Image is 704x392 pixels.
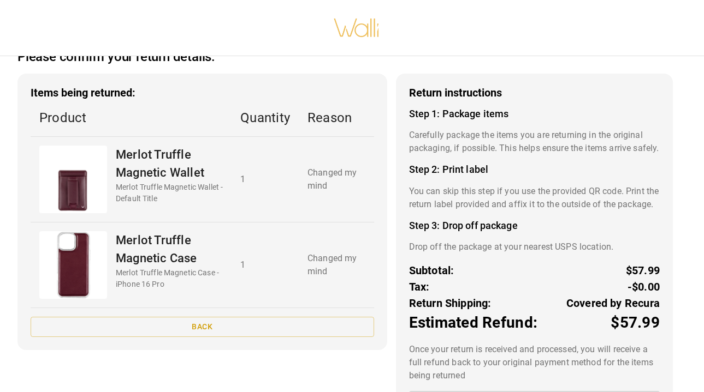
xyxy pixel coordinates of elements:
p: Covered by Recura [566,295,660,311]
p: $57.99 [611,311,660,334]
p: Changed my mind [307,166,365,192]
p: 1 [240,258,290,272]
h4: Step 1: Package items [409,108,660,120]
h3: Items being returned: [31,87,374,99]
p: Merlot Truffle Magnetic Case [116,231,223,267]
p: Reason [307,108,365,128]
p: Changed my mind [307,252,365,278]
p: 1 [240,173,290,186]
p: Carefully package the items you are returning in the original packaging, if possible. This helps ... [409,129,660,155]
p: Once your return is received and processed, you will receive a full refund back to your original ... [409,343,660,382]
h4: Step 3: Drop off package [409,220,660,232]
p: Merlot Truffle Magnetic Case - iPhone 16 Pro [116,267,223,290]
p: Tax: [409,279,430,295]
p: Return Shipping: [409,295,492,311]
p: -$0.00 [628,279,660,295]
p: Merlot Truffle Magnetic Wallet [116,146,223,182]
h4: Step 2: Print label [409,164,660,176]
p: Product [39,108,223,128]
p: Merlot Truffle Magnetic Wallet - Default Title [116,182,223,204]
p: Quantity [240,108,290,128]
h2: Please confirm your return details: [17,49,215,65]
h3: Return instructions [409,87,660,99]
p: You can skip this step if you use the provided QR code. Print the return label provided and affix... [409,185,660,211]
p: Subtotal: [409,262,454,279]
p: $57.99 [626,262,660,279]
p: Estimated Refund: [409,311,537,334]
p: Drop off the package at your nearest USPS location. [409,240,660,254]
img: walli-inc.myshopify.com [333,4,380,51]
button: Back [31,317,374,337]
